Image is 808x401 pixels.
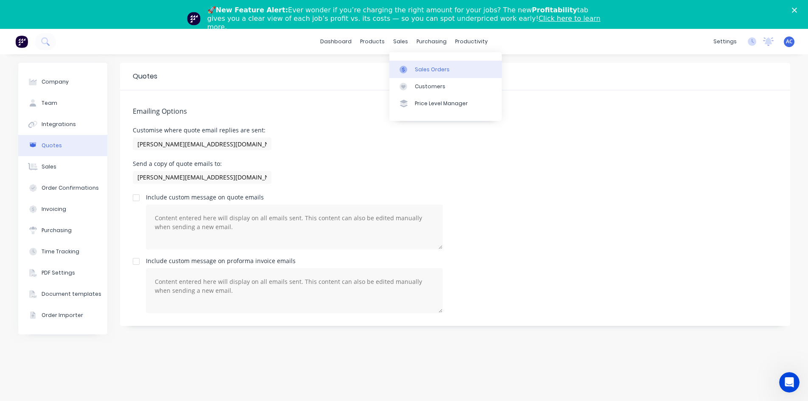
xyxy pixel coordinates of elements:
div: Include custom message on proforma invoice emails [146,258,296,264]
b: Profitability [532,6,577,14]
button: Sales [18,156,107,177]
button: Time Tracking [18,241,107,262]
a: Click here to learn more. [207,14,601,31]
div: Team [42,99,57,107]
div: Order Confirmations [42,184,99,192]
button: Quotes [18,135,107,156]
button: Team [18,93,107,114]
b: New Feature Alert: [216,6,288,14]
div: productivity [451,35,492,48]
div: 🚀 Ever wonder if you’re charging the right amount for your jobs? The new tab gives you a clear vi... [207,6,608,31]
div: sales [389,35,412,48]
img: Factory [15,35,28,48]
div: Invoicing [42,205,66,213]
div: Document templates [42,290,101,298]
a: dashboard [316,35,356,48]
a: Customers [389,78,502,95]
div: Quotes [133,71,157,81]
div: Quotes [42,142,62,149]
div: Order Importer [42,311,83,319]
h5: Emailing Options [133,107,777,115]
div: Integrations [42,121,76,128]
div: Customers [415,83,445,90]
div: Send a copy of quote emails to: [133,161,271,167]
div: Include custom message on quote emails [146,194,285,200]
div: settings [709,35,741,48]
div: Company [42,78,69,86]
button: Integrations [18,114,107,135]
button: Purchasing [18,220,107,241]
div: Price Level Manager [415,100,468,107]
button: Invoicing [18,199,107,220]
div: purchasing [412,35,451,48]
div: Purchasing [42,227,72,234]
div: Sales Orders [415,66,450,73]
iframe: Intercom live chat [779,372,800,393]
div: Close [792,8,800,13]
img: Profile image for Team [187,12,201,25]
div: PDF Settings [42,269,75,277]
button: Order Importer [18,305,107,326]
span: AC [786,38,793,45]
button: Company [18,71,107,93]
div: Customise where quote email replies are sent: [133,127,271,133]
button: PDF Settings [18,262,107,283]
a: Sales Orders [389,61,502,78]
button: Order Confirmations [18,177,107,199]
div: Sales [42,163,56,171]
div: products [356,35,389,48]
a: Price Level Manager [389,95,502,112]
button: Document templates [18,283,107,305]
div: Time Tracking [42,248,79,255]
